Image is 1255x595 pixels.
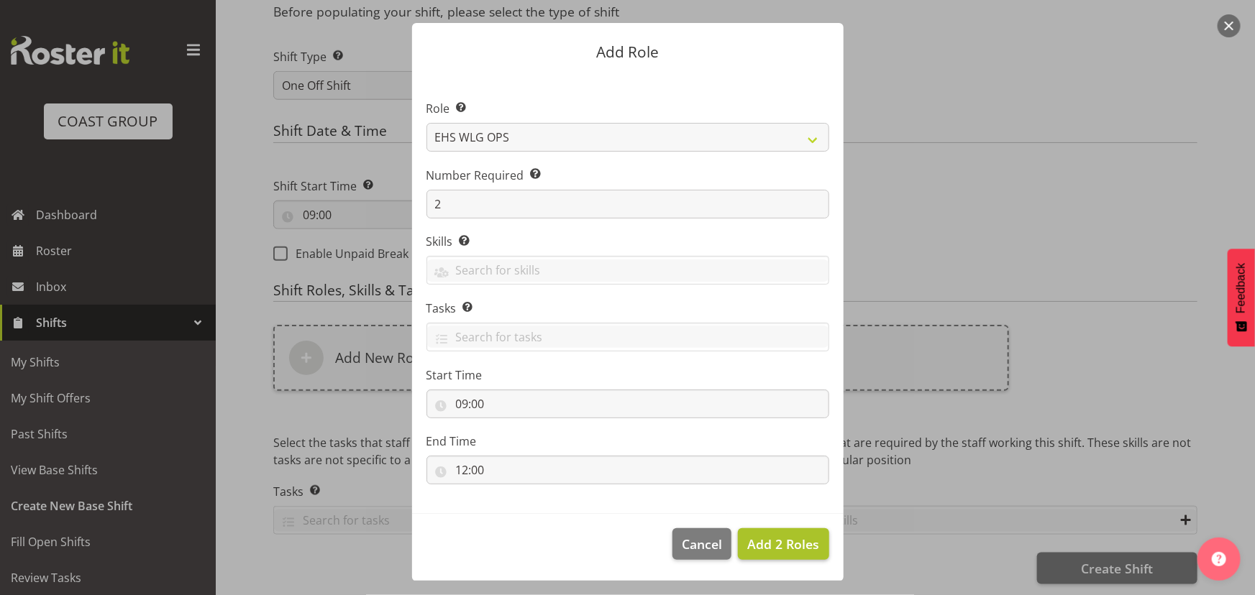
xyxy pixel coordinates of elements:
[426,366,829,384] label: Start Time
[1212,552,1226,566] img: help-xxl-2.png
[738,528,829,560] button: Add 2 Roles
[427,259,829,282] input: Search for skills
[426,233,829,250] label: Skills
[747,535,819,553] span: Add 2 Roles
[1235,263,1248,313] span: Feedback
[426,389,829,418] input: Click to select...
[426,456,829,484] input: Click to select...
[426,167,829,184] label: Number Required
[426,100,829,117] label: Role
[1228,249,1255,346] button: Feedback - Show survey
[426,45,829,60] p: Add Role
[426,433,829,450] label: End Time
[426,300,829,317] label: Tasks
[427,326,829,348] input: Search for tasks
[672,528,731,560] button: Cancel
[682,535,722,553] span: Cancel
